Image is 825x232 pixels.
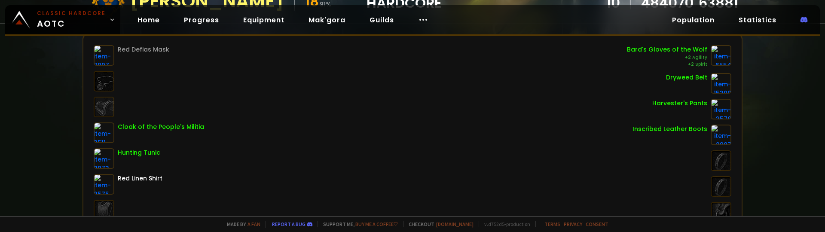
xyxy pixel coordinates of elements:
a: Report a bug [272,221,306,227]
div: Cloak of the People's Militia [118,122,204,131]
img: item-3578 [711,99,731,119]
a: Guilds [363,11,401,29]
img: item-2973 [94,148,114,169]
div: +2 Spirit [627,61,707,68]
a: Mak'gora [302,11,352,29]
a: Home [131,11,167,29]
div: Dryweed Belt [666,73,707,82]
a: [DOMAIN_NAME] [436,221,474,227]
small: Classic Hardcore [37,9,106,17]
a: Buy me a coffee [355,221,398,227]
a: Population [665,11,721,29]
div: Hunting Tunic [118,148,160,157]
span: v. d752d5 - production [479,221,530,227]
img: item-6554 [711,45,731,66]
a: Terms [544,221,560,227]
span: Support me, [318,221,398,227]
span: AOTC [37,9,106,30]
img: item-7997 [94,45,114,66]
a: Equipment [236,11,291,29]
img: item-2987 [711,125,731,145]
div: Bard's Gloves of the Wolf [627,45,707,54]
div: Red Linen Shirt [118,174,162,183]
a: Consent [586,221,608,227]
img: item-3511 [94,122,114,143]
div: +2 Agility [627,54,707,61]
div: Harvester's Pants [652,99,707,108]
a: Statistics [732,11,783,29]
span: Made by [222,221,260,227]
a: Progress [177,11,226,29]
img: item-15399 [711,73,731,94]
img: item-2575 [94,174,114,195]
div: Inscribed Leather Boots [632,125,707,134]
div: Red Defias Mask [118,45,169,54]
a: Classic HardcoreAOTC [5,5,120,34]
a: Privacy [564,221,582,227]
a: a fan [247,221,260,227]
span: Checkout [403,221,474,227]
